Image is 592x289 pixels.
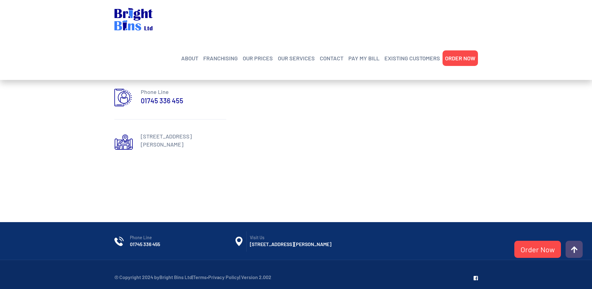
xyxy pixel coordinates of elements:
span: Phone Line [130,235,234,241]
p: © Copyright 2024 by | • | Version 2.002 [114,273,271,282]
a: 01745 336 455 [141,96,183,105]
a: EXISTING CUSTOMERS [384,54,440,63]
a: Terms [193,274,207,280]
a: Bright Bins Ltd [159,274,192,280]
p: Phone Line [141,88,226,96]
span: Visit Us [250,235,354,241]
a: Order Now [514,241,561,258]
a: OUR SERVICES [278,54,315,63]
a: Privacy Policy [208,274,239,280]
a: ORDER NOW [445,54,475,63]
a: FRANCHISING [203,54,238,63]
a: ABOUT [181,54,198,63]
h6: [STREET_ADDRESS][PERSON_NAME] [250,241,354,248]
a: 01745 336 455 [130,241,160,248]
a: CONTACT [320,54,343,63]
a: PAY MY BILL [348,54,379,63]
a: OUR PRICES [243,54,273,63]
p: [STREET_ADDRESS][PERSON_NAME] [141,132,226,148]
